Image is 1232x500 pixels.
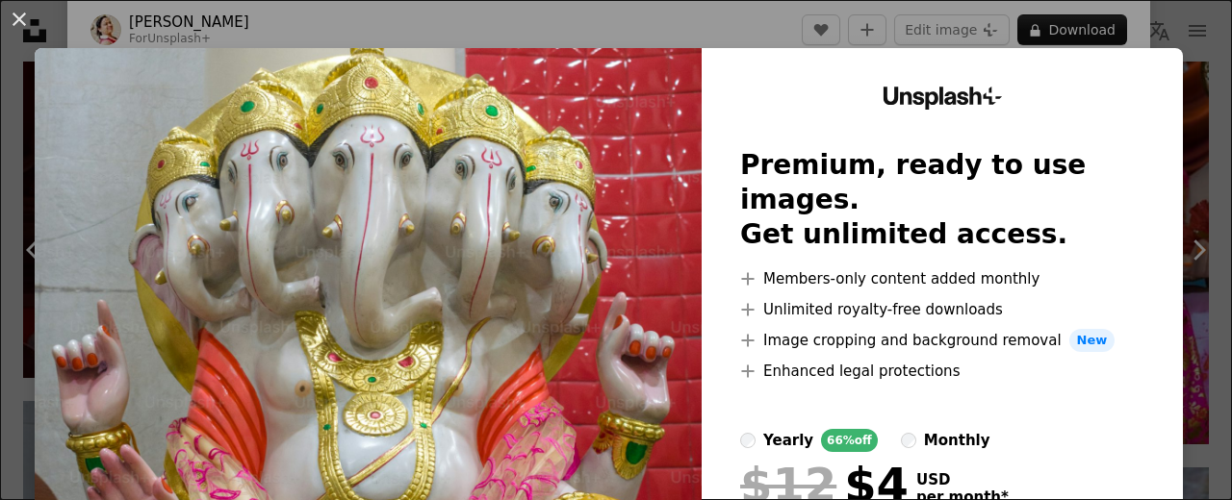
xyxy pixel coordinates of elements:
[763,429,813,452] div: yearly
[740,298,1144,321] li: Unlimited royalty-free downloads
[740,433,756,448] input: yearly66%off
[740,360,1144,383] li: Enhanced legal protections
[1069,329,1116,352] span: New
[916,471,1009,488] span: USD
[740,329,1144,352] li: Image cropping and background removal
[740,267,1144,290] li: Members-only content added monthly
[924,429,990,452] div: monthly
[821,429,878,452] div: 66% off
[901,433,916,448] input: monthly
[740,148,1144,252] h2: Premium, ready to use images. Get unlimited access.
